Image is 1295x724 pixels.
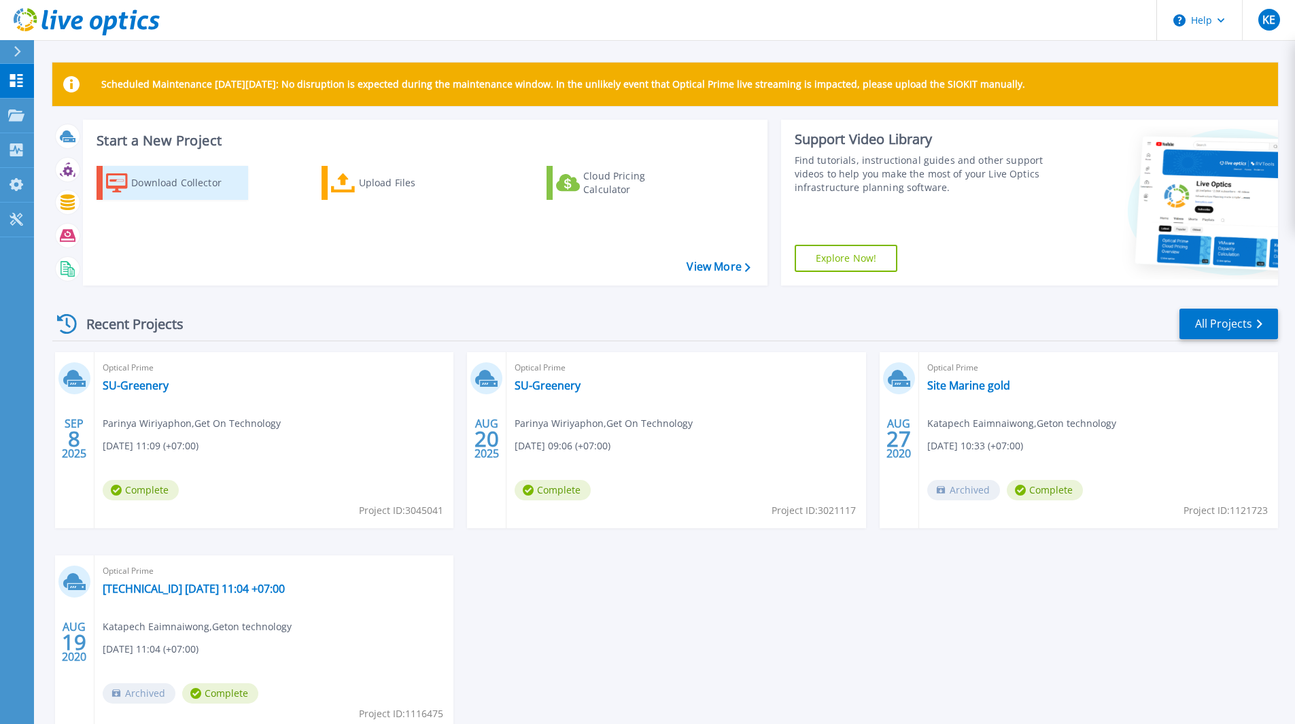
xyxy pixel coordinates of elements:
[886,414,912,464] div: AUG 2020
[927,438,1023,453] span: [DATE] 10:33 (+07:00)
[927,480,1000,500] span: Archived
[182,683,258,704] span: Complete
[515,379,581,392] a: SU-Greenery
[795,245,898,272] a: Explore Now!
[515,416,693,431] span: Parinya Wiriyaphon , Get On Technology
[772,503,856,518] span: Project ID: 3021117
[515,480,591,500] span: Complete
[52,307,202,341] div: Recent Projects
[359,169,468,196] div: Upload Files
[103,379,169,392] a: SU-Greenery
[103,619,292,634] span: Katapech Eaimnaiwong , Geton technology
[103,642,198,657] span: [DATE] 11:04 (+07:00)
[515,360,857,375] span: Optical Prime
[103,438,198,453] span: [DATE] 11:09 (+07:00)
[103,480,179,500] span: Complete
[359,706,443,721] span: Project ID: 1116475
[97,133,750,148] h3: Start a New Project
[1184,503,1268,518] span: Project ID: 1121723
[131,169,240,196] div: Download Collector
[103,564,445,579] span: Optical Prime
[474,433,499,445] span: 20
[61,617,87,667] div: AUG 2020
[687,260,750,273] a: View More
[1262,14,1275,25] span: KE
[1007,480,1083,500] span: Complete
[795,154,1048,194] div: Find tutorials, instructional guides and other support videos to help you make the most of your L...
[103,416,281,431] span: Parinya Wiriyaphon , Get On Technology
[101,79,1025,90] p: Scheduled Maintenance [DATE][DATE]: No disruption is expected during the maintenance window. In t...
[583,169,692,196] div: Cloud Pricing Calculator
[103,360,445,375] span: Optical Prime
[62,636,86,648] span: 19
[927,360,1270,375] span: Optical Prime
[359,503,443,518] span: Project ID: 3045041
[547,166,698,200] a: Cloud Pricing Calculator
[795,131,1048,148] div: Support Video Library
[927,416,1116,431] span: Katapech Eaimnaiwong , Geton technology
[1179,309,1278,339] a: All Projects
[515,438,610,453] span: [DATE] 09:06 (+07:00)
[886,433,911,445] span: 27
[927,379,1010,392] a: Site Marine gold
[322,166,473,200] a: Upload Files
[103,582,285,596] a: [TECHNICAL_ID] [DATE] 11:04 +07:00
[474,414,500,464] div: AUG 2025
[68,433,80,445] span: 8
[61,414,87,464] div: SEP 2025
[103,683,175,704] span: Archived
[97,166,248,200] a: Download Collector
